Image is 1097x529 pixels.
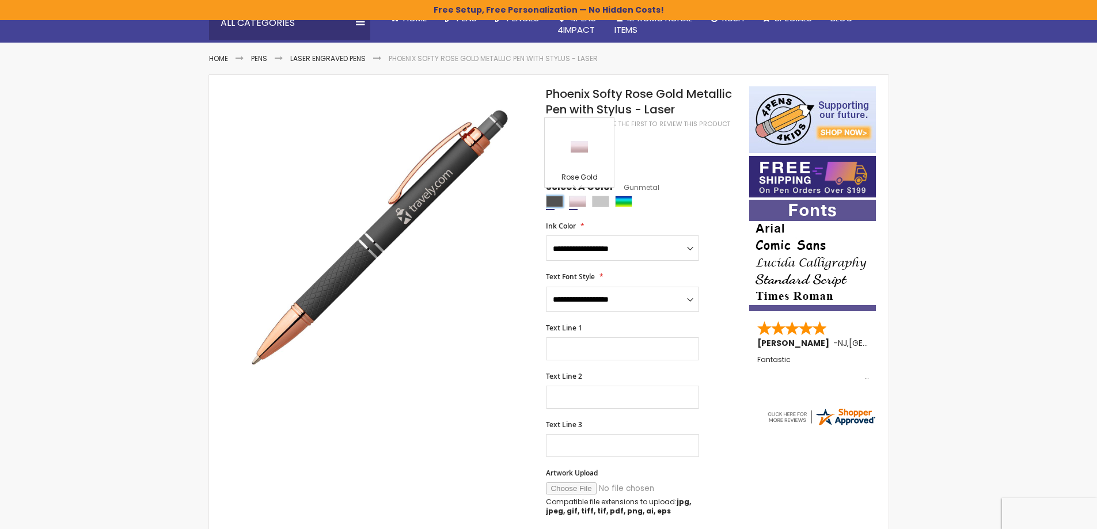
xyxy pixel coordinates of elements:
img: 4pens.com widget logo [766,406,876,427]
span: [PERSON_NAME] [757,337,833,349]
li: Phoenix Softy Rose Gold Metallic Pen with Stylus - Laser [389,54,598,63]
a: Laser Engraved Pens [290,54,366,63]
a: Be the first to review this product [609,120,730,128]
p: Compatible file extensions to upload: [546,497,699,516]
span: Blog [830,12,853,24]
div: All Categories [209,6,370,40]
a: Home [209,54,228,63]
span: Text Line 2 [546,371,582,381]
span: Pencils [507,12,539,24]
div: Fantastic [757,356,869,380]
span: Text Line 1 [546,323,582,333]
iframe: Google Customer Reviews [1002,498,1097,529]
span: Specials [775,12,812,24]
img: 4pens 4 kids [749,86,876,153]
a: 4PROMOTIONALITEMS [605,6,701,43]
span: Artwork Upload [546,468,598,478]
span: Text Font Style [546,272,595,281]
img: Free shipping on orders over $199 [749,156,876,197]
div: Silver [592,196,609,207]
img: gunmetal-mrr-phoenix-softy-rose-gold-metallic-pen-w-stylus_1.jpg [232,85,531,384]
span: Phoenix Softy Rose Gold Metallic Pen with Stylus - Laser [546,86,732,117]
span: Gunmetal [614,182,659,192]
span: [GEOGRAPHIC_DATA] [849,337,933,349]
a: Pens [251,54,267,63]
div: Gunmetal [546,196,563,207]
div: Rose Gold [569,196,586,207]
a: 4pens.com certificate URL [766,420,876,429]
div: Assorted [615,196,632,207]
span: Pens [457,12,477,24]
strong: jpg, jpeg, gif, tiff, tif, pdf, png, ai, eps [546,497,691,516]
span: Home [403,12,427,24]
span: 4Pens 4impact [557,12,596,36]
span: Rush [722,12,744,24]
a: 4Pens4impact [548,6,605,43]
img: font-personalization-examples [749,200,876,311]
span: Select A Color [546,181,614,196]
span: Ink Color [546,221,576,231]
span: - , [833,337,933,349]
div: Rose Gold [548,173,611,184]
span: 4PROMOTIONAL ITEMS [614,12,692,36]
span: Text Line 3 [546,420,582,429]
span: NJ [838,337,847,349]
